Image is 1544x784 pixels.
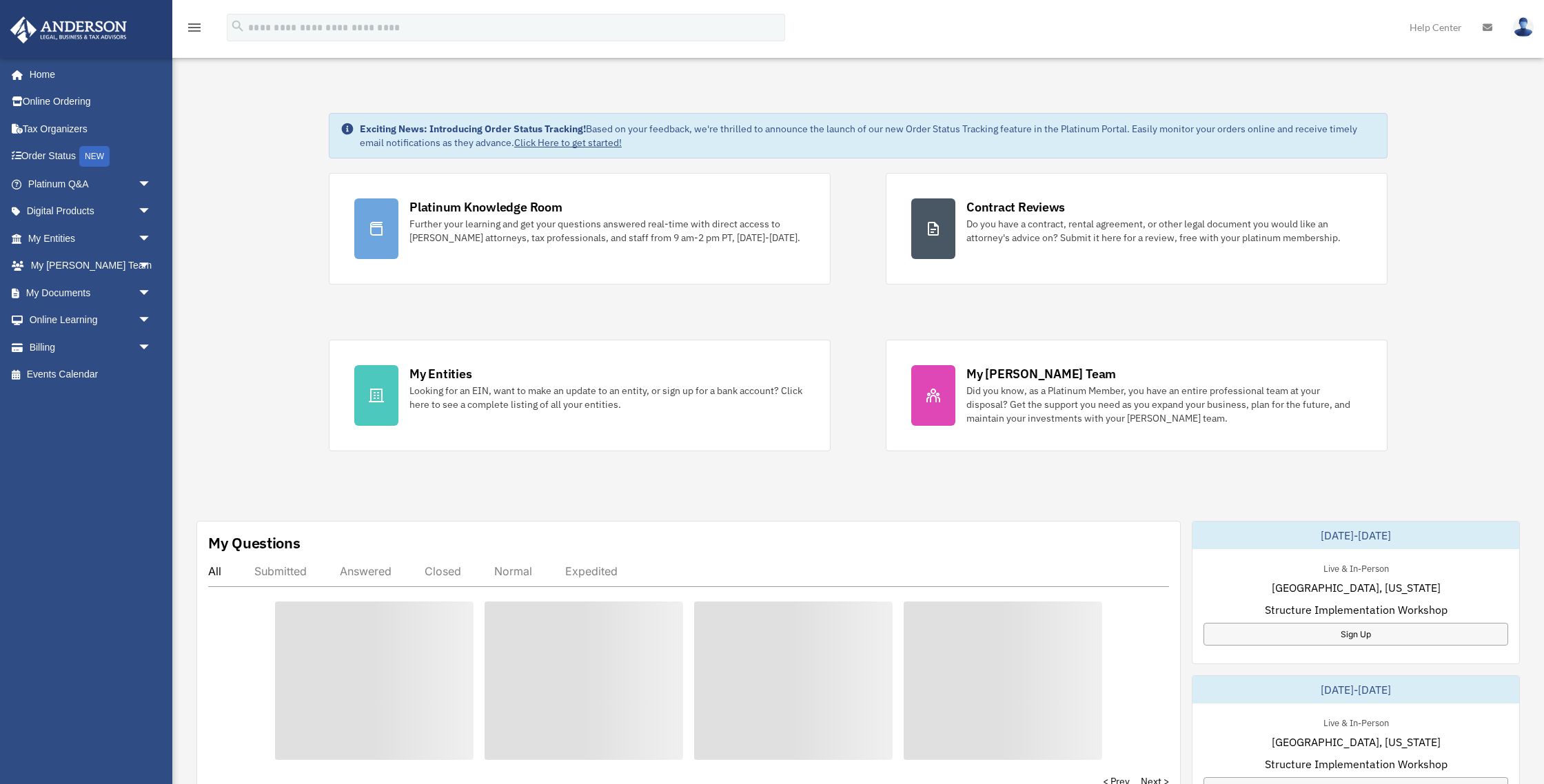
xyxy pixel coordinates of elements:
a: Sign Up [1203,623,1508,646]
a: Click Here to get started! [514,136,622,149]
a: Contract Reviews Do you have a contract, rental agreement, or other legal document you would like... [886,173,1388,285]
a: Billingarrow_drop_down [10,333,172,361]
span: Structure Implementation Workshop [1265,601,1447,618]
a: My [PERSON_NAME] Team Did you know, as a Platinum Member, you have an entire professional team at... [886,340,1388,451]
div: Live & In-Person [1312,714,1400,729]
div: My Questions [208,533,301,553]
div: Did you know, as a Platinum Member, you have an entire professional team at your disposal? Get th... [966,384,1362,425]
div: All [208,564,221,578]
a: My Documentsarrow_drop_down [10,279,172,307]
div: Platinum Knowledge Room [409,198,562,216]
span: [GEOGRAPHIC_DATA], [US_STATE] [1272,579,1441,596]
a: Platinum Q&Aarrow_drop_down [10,170,172,198]
span: arrow_drop_down [138,198,165,226]
a: Online Learningarrow_drop_down [10,307,172,334]
div: Contract Reviews [966,198,1065,216]
div: Normal [494,564,532,578]
strong: Exciting News: Introducing Order Status Tracking! [360,123,586,135]
div: My Entities [409,365,471,382]
i: menu [186,19,203,36]
a: menu [186,24,203,36]
div: Do you have a contract, rental agreement, or other legal document you would like an attorney's ad... [966,217,1362,245]
img: User Pic [1513,17,1534,37]
i: search [230,19,245,34]
span: arrow_drop_down [138,279,165,307]
a: Digital Productsarrow_drop_down [10,198,172,225]
a: My [PERSON_NAME] Teamarrow_drop_down [10,252,172,280]
div: My [PERSON_NAME] Team [966,365,1116,382]
span: [GEOGRAPHIC_DATA], [US_STATE] [1272,734,1441,750]
span: arrow_drop_down [138,307,165,335]
div: Expedited [565,564,618,578]
div: Answered [340,564,392,578]
div: [DATE]-[DATE] [1192,522,1519,549]
div: NEW [79,146,110,167]
a: Order StatusNEW [10,143,172,171]
div: Closed [425,564,461,578]
a: My Entities Looking for an EIN, want to make an update to an entity, or sign up for a bank accoun... [329,340,831,451]
div: Looking for an EIN, want to make an update to an entity, or sign up for a bank account? Click her... [409,384,805,411]
img: Anderson Advisors Platinum Portal [6,17,131,43]
span: arrow_drop_down [138,252,165,280]
span: arrow_drop_down [138,225,165,253]
a: Platinum Knowledge Room Further your learning and get your questions answered real-time with dire... [329,173,831,285]
div: Based on your feedback, we're thrilled to announce the launch of our new Order Status Tracking fe... [360,122,1376,149]
div: Submitted [254,564,307,578]
a: Home [10,61,165,88]
span: arrow_drop_down [138,170,165,198]
a: Events Calendar [10,361,172,389]
div: [DATE]-[DATE] [1192,676,1519,703]
a: Online Ordering [10,88,172,116]
span: arrow_drop_down [138,333,165,362]
a: Tax Organizers [10,115,172,143]
div: Further your learning and get your questions answered real-time with direct access to [PERSON_NAM... [409,217,805,245]
div: Live & In-Person [1312,560,1400,575]
span: Structure Implementation Workshop [1265,756,1447,772]
a: My Entitiesarrow_drop_down [10,225,172,252]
